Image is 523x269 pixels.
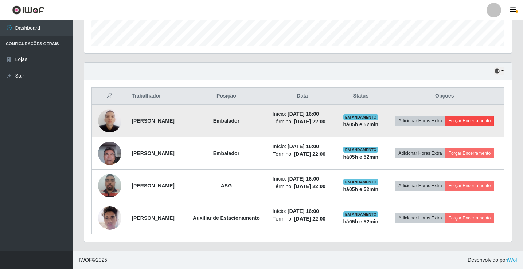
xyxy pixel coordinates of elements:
strong: ASG [221,183,232,189]
strong: Embalador [213,150,239,156]
a: iWof [507,257,517,263]
li: Término: [273,150,332,158]
strong: há 05 h e 52 min [343,186,379,192]
img: 1701349754449.jpeg [98,105,121,136]
th: Trabalhador [127,88,184,105]
strong: [PERSON_NAME] [132,215,174,221]
button: Adicionar Horas Extra [395,148,445,158]
strong: há 05 h e 52 min [343,154,379,160]
strong: há 05 h e 52 min [343,219,379,225]
span: © 2025 . [79,256,109,264]
strong: [PERSON_NAME] [132,118,174,124]
img: CoreUI Logo [12,5,44,15]
button: Forçar Encerramento [445,148,494,158]
time: [DATE] 22:00 [294,183,325,189]
button: Forçar Encerramento [445,116,494,126]
span: EM ANDAMENTO [343,211,378,217]
img: 1686264689334.jpeg [98,170,121,201]
strong: Embalador [213,118,239,124]
li: Início: [273,175,332,183]
span: EM ANDAMENTO [343,114,378,120]
button: Forçar Encerramento [445,213,494,223]
th: Status [336,88,385,105]
button: Adicionar Horas Extra [395,181,445,191]
span: IWOF [79,257,92,263]
th: Opções [385,88,504,105]
li: Término: [273,215,332,223]
time: [DATE] 16:00 [288,176,319,182]
time: [DATE] 22:00 [294,119,325,124]
li: Início: [273,143,332,150]
time: [DATE] 22:00 [294,216,325,222]
time: [DATE] 16:00 [288,111,319,117]
time: [DATE] 22:00 [294,151,325,157]
span: EM ANDAMENTO [343,179,378,185]
time: [DATE] 16:00 [288,208,319,214]
span: Desenvolvido por [468,256,517,264]
li: Início: [273,207,332,215]
th: Posição [184,88,268,105]
strong: há 05 h e 52 min [343,122,379,127]
strong: Auxiliar de Estacionamento [193,215,260,221]
button: Adicionar Horas Extra [395,213,445,223]
img: 1721053497188.jpeg [98,138,121,169]
time: [DATE] 16:00 [288,143,319,149]
li: Término: [273,183,332,190]
th: Data [268,88,336,105]
li: Início: [273,110,332,118]
span: EM ANDAMENTO [343,147,378,153]
button: Forçar Encerramento [445,181,494,191]
strong: [PERSON_NAME] [132,150,174,156]
strong: [PERSON_NAME] [132,183,174,189]
button: Adicionar Horas Extra [395,116,445,126]
li: Término: [273,118,332,126]
img: 1725546046209.jpeg [98,202,121,233]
